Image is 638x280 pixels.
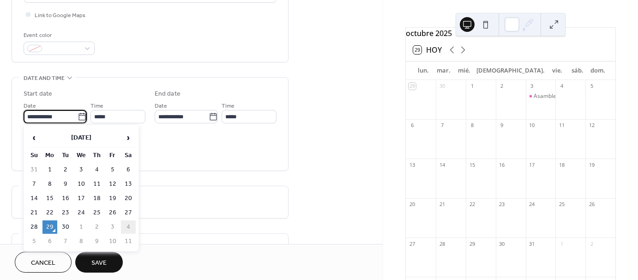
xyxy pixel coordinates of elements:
[409,240,415,247] div: 27
[588,161,595,168] div: 19
[409,122,415,129] div: 6
[499,161,506,168] div: 16
[27,206,42,219] td: 21
[42,192,57,205] td: 15
[58,235,73,248] td: 7
[24,89,52,99] div: Start date
[121,128,135,147] span: ›
[469,161,475,168] div: 15
[27,128,41,147] span: ‹
[413,61,433,80] div: lun.
[74,206,89,219] td: 24
[469,122,475,129] div: 8
[58,163,73,177] td: 2
[105,220,120,234] td: 3
[58,192,73,205] td: 16
[90,177,104,191] td: 11
[105,149,120,162] th: Fr
[74,235,89,248] td: 8
[42,149,57,162] th: Mo
[121,177,136,191] td: 13
[499,240,506,247] div: 30
[90,220,104,234] td: 2
[24,73,65,83] span: Date and time
[439,161,445,168] div: 14
[588,83,595,90] div: 5
[409,83,415,90] div: 29
[534,92,582,100] div: Asamblea de inicio
[105,206,120,219] td: 26
[529,83,536,90] div: 3
[58,149,73,162] th: Tu
[558,201,565,208] div: 25
[121,220,136,234] td: 4
[529,240,536,247] div: 31
[24,101,36,111] span: Date
[121,163,136,177] td: 6
[121,192,136,205] td: 20
[433,61,454,80] div: mar.
[222,101,235,111] span: Time
[558,122,565,129] div: 11
[499,122,506,129] div: 9
[42,220,57,234] td: 29
[75,252,123,273] button: Save
[439,122,445,129] div: 7
[74,177,89,191] td: 10
[90,101,103,111] span: Time
[121,149,136,162] th: Sa
[90,149,104,162] th: Th
[74,192,89,205] td: 17
[42,163,57,177] td: 1
[90,235,104,248] td: 9
[31,258,55,268] span: Cancel
[90,206,104,219] td: 25
[474,61,547,80] div: [DEMOGRAPHIC_DATA].
[155,101,167,111] span: Date
[74,163,89,177] td: 3
[529,161,536,168] div: 17
[42,206,57,219] td: 22
[439,240,445,247] div: 28
[410,43,445,56] button: 29Hoy
[155,89,181,99] div: End date
[74,149,89,162] th: We
[105,192,120,205] td: 19
[406,28,615,39] div: octubre 2025
[58,220,73,234] td: 30
[588,240,595,247] div: 2
[558,161,565,168] div: 18
[27,220,42,234] td: 28
[91,258,107,268] span: Save
[469,83,475,90] div: 1
[439,83,445,90] div: 30
[42,235,57,248] td: 6
[121,206,136,219] td: 27
[42,177,57,191] td: 8
[90,192,104,205] td: 18
[529,122,536,129] div: 10
[15,252,72,273] button: Cancel
[105,235,120,248] td: 10
[499,201,506,208] div: 23
[27,192,42,205] td: 14
[121,235,136,248] td: 11
[588,201,595,208] div: 26
[27,177,42,191] td: 7
[469,201,475,208] div: 22
[90,163,104,177] td: 4
[105,177,120,191] td: 12
[35,11,85,20] span: Link to Google Maps
[588,61,608,80] div: dom.
[499,83,506,90] div: 2
[558,83,565,90] div: 4
[42,128,120,148] th: [DATE]
[588,122,595,129] div: 12
[529,201,536,208] div: 24
[454,61,474,80] div: mié.
[567,61,588,80] div: sáb.
[24,30,93,40] div: Event color
[558,240,565,247] div: 1
[27,235,42,248] td: 5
